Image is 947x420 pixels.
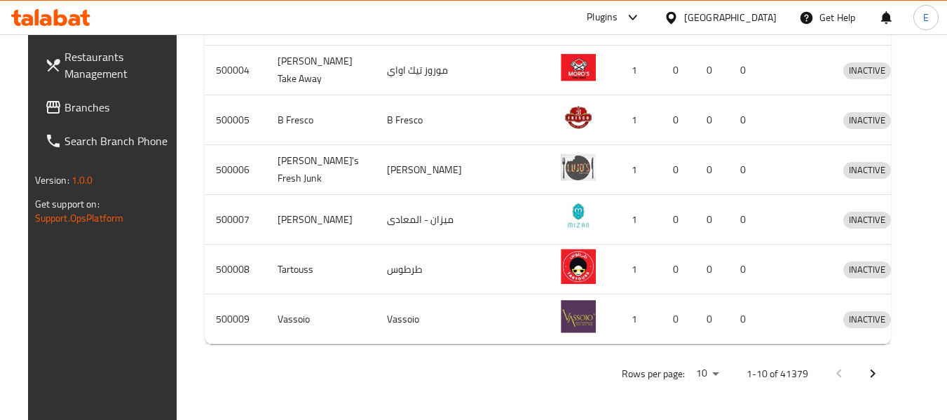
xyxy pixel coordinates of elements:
[843,162,891,178] span: INACTIVE
[729,95,763,145] td: 0
[613,46,662,95] td: 1
[843,311,891,328] div: INACTIVE
[587,9,618,26] div: Plugins
[662,145,695,195] td: 0
[266,46,376,95] td: [PERSON_NAME] Take Away
[71,171,93,189] span: 1.0.0
[64,48,175,82] span: Restaurants Management
[376,145,479,195] td: [PERSON_NAME]
[35,209,124,227] a: Support.OpsPlatform
[695,245,729,294] td: 0
[376,245,479,294] td: طرطوس
[613,195,662,245] td: 1
[695,294,729,344] td: 0
[662,245,695,294] td: 0
[561,100,596,135] img: B Fresco
[695,195,729,245] td: 0
[843,212,891,228] span: INACTIVE
[266,145,376,195] td: [PERSON_NAME]'s Fresh Junk
[205,294,266,344] td: 500009
[843,112,891,128] span: INACTIVE
[561,299,596,334] img: Vassoio
[613,145,662,195] td: 1
[622,365,685,383] p: Rows per page:
[64,133,175,149] span: Search Branch Phone
[923,10,929,25] span: E
[843,162,891,179] div: INACTIVE
[662,46,695,95] td: 0
[695,145,729,195] td: 0
[662,294,695,344] td: 0
[376,95,479,145] td: B Fresco
[205,245,266,294] td: 500008
[843,212,891,229] div: INACTIVE
[561,50,596,85] img: Moro's Take Away
[205,145,266,195] td: 500006
[684,10,777,25] div: [GEOGRAPHIC_DATA]
[747,365,808,383] p: 1-10 of 41379
[613,294,662,344] td: 1
[34,40,186,90] a: Restaurants Management
[266,294,376,344] td: Vassoio
[843,311,891,327] span: INACTIVE
[662,195,695,245] td: 0
[561,249,596,284] img: Tartouss
[695,46,729,95] td: 0
[35,195,100,213] span: Get support on:
[205,95,266,145] td: 500005
[266,95,376,145] td: B Fresco
[64,99,175,116] span: Branches
[266,195,376,245] td: [PERSON_NAME]
[34,124,186,158] a: Search Branch Phone
[205,46,266,95] td: 500004
[35,171,69,189] span: Version:
[613,245,662,294] td: 1
[662,95,695,145] td: 0
[376,195,479,245] td: ميزان - المعادى
[266,245,376,294] td: Tartouss
[690,363,724,384] div: Rows per page:
[561,149,596,184] img: Lujo's Fresh Junk
[843,262,891,278] span: INACTIVE
[843,112,891,129] div: INACTIVE
[843,62,891,79] span: INACTIVE
[613,95,662,145] td: 1
[729,46,763,95] td: 0
[729,195,763,245] td: 0
[34,90,186,124] a: Branches
[695,95,729,145] td: 0
[856,357,890,391] button: Next page
[561,199,596,234] img: Mizan - Maadi
[729,145,763,195] td: 0
[729,245,763,294] td: 0
[205,195,266,245] td: 500007
[376,294,479,344] td: Vassoio
[729,294,763,344] td: 0
[376,46,479,95] td: موروز تيك اواي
